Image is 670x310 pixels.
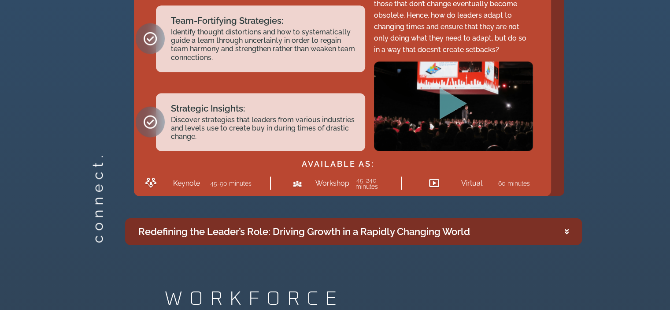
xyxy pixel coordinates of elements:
h2: connect. [91,228,105,243]
h2: Team-Fortifying Strategies: [171,16,356,25]
h2: AVAILABLE AS: [138,160,538,168]
h2: WORKFORCE [165,289,582,309]
h2: Identify thought distortions and how to systematically guide a team through uncertainty in order ... [171,28,356,62]
h2: Workshop [315,180,341,187]
a: 45-240 minutes [355,177,378,190]
h2: Strategic Insights: [171,104,356,113]
h2: Keynote [173,180,200,187]
summary: Redefining the Leader’s Role: Driving Growth in a Rapidly Changing World [125,218,582,245]
div: Redefining the Leader’s Role: Driving Growth in a Rapidly Changing World [138,224,470,239]
div: Play Video [436,87,471,126]
h2: 45-90 minutes [210,180,252,187]
h2: Discover strategies that leaders from various industries and levels use to create buy in during t... [171,116,356,141]
h2: Virtual [461,180,482,187]
h2: 60 minutes [498,180,530,187]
